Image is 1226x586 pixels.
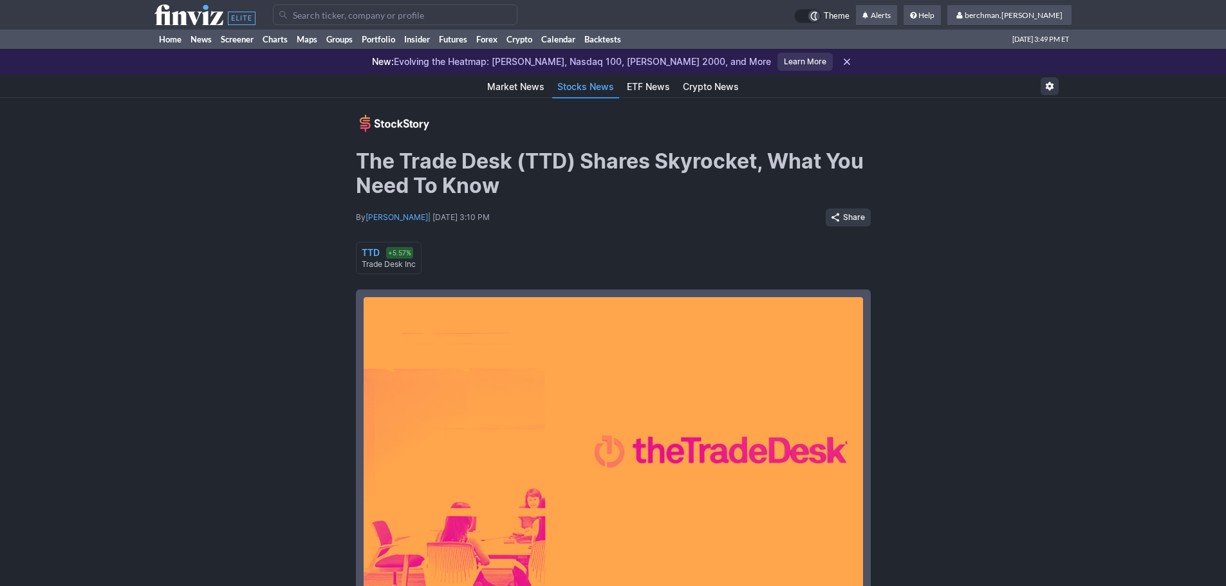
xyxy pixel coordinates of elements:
a: Futures [434,30,472,49]
a: Forex [472,30,502,49]
a: Home [154,30,186,49]
a: [PERSON_NAME] [366,212,428,222]
a: Stocks News [552,76,619,98]
a: ETF News [622,76,675,98]
a: TTD +5.57% Trade Desk Inc [356,242,422,274]
a: News [186,30,216,49]
a: berchman.[PERSON_NAME] [947,5,1072,26]
span: berchman.[PERSON_NAME] [965,10,1063,20]
a: Charts [258,30,292,49]
a: Alerts [856,5,897,26]
span: Share [843,211,865,224]
a: Backtests [580,30,626,49]
a: Learn More [777,53,833,71]
input: Search [273,5,517,25]
a: Calendar [537,30,580,49]
a: Maps [292,30,322,49]
div: +5.57% [386,247,413,259]
a: Insider [400,30,434,49]
h1: The Trade Desk (TTD) Shares Skyrocket, What You Need To Know [356,149,871,198]
a: Help [904,5,941,26]
div: Trade Desk Inc [362,259,416,270]
a: Theme [794,9,850,23]
button: Share [826,208,871,226]
div: TTD [362,246,380,259]
a: Groups [322,30,357,49]
span: New: [372,56,394,67]
a: Crypto [502,30,537,49]
p: Evolving the Heatmap: [PERSON_NAME], Nasdaq 100, [PERSON_NAME] 2000, and More [372,55,771,68]
span: Theme [824,9,850,23]
a: Crypto News [678,76,744,98]
a: Portfolio [357,30,400,49]
div: By | [DATE] 3:10 PM [356,212,826,223]
a: Screener [216,30,258,49]
a: Market News [482,76,550,98]
span: [DATE] 3:49 PM ET [1012,30,1069,49]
